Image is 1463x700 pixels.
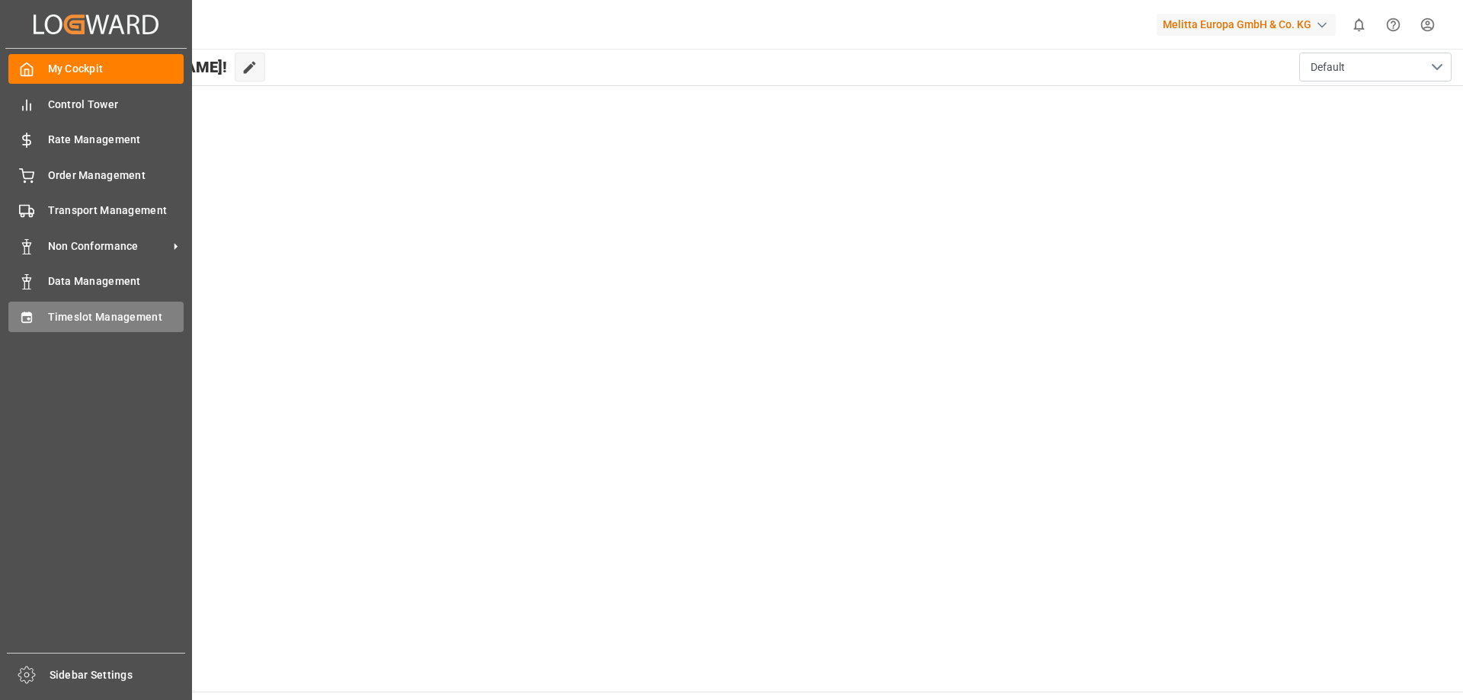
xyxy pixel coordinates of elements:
[1157,10,1342,39] button: Melitta Europa GmbH & Co. KG
[63,53,227,82] span: Hello [PERSON_NAME]!
[8,54,184,84] a: My Cockpit
[50,667,186,683] span: Sidebar Settings
[48,203,184,219] span: Transport Management
[8,267,184,296] a: Data Management
[8,160,184,190] a: Order Management
[8,196,184,225] a: Transport Management
[48,168,184,184] span: Order Management
[1342,8,1376,42] button: show 0 new notifications
[1376,8,1410,42] button: Help Center
[48,273,184,289] span: Data Management
[1311,59,1345,75] span: Default
[48,61,184,77] span: My Cockpit
[48,97,184,113] span: Control Tower
[48,309,184,325] span: Timeslot Management
[48,238,168,254] span: Non Conformance
[1157,14,1336,36] div: Melitta Europa GmbH & Co. KG
[48,132,184,148] span: Rate Management
[8,125,184,155] a: Rate Management
[8,89,184,119] a: Control Tower
[1299,53,1452,82] button: open menu
[8,302,184,331] a: Timeslot Management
